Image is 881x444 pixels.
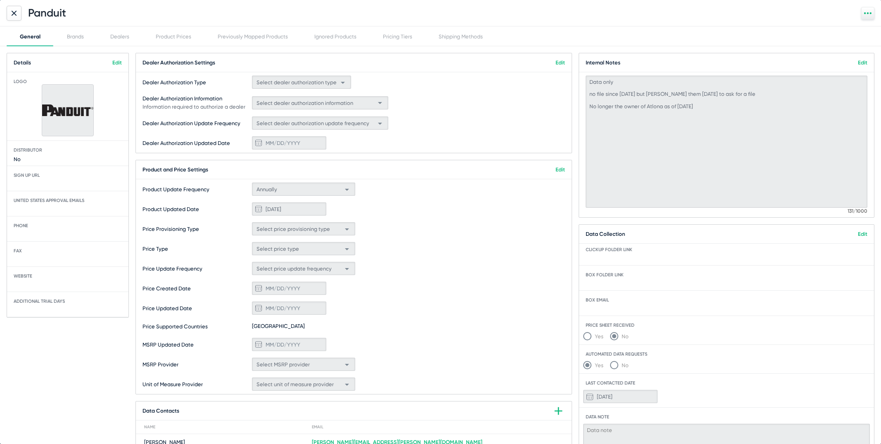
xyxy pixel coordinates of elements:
span: Yes [591,333,603,340]
span: Product Updated Date [142,206,250,212]
span: Product and Price Settings [142,166,208,173]
div: Previously Mapped Products [218,33,288,40]
span: Price Sheet Received [579,323,874,328]
button: Open calendar [252,338,265,351]
span: No [10,153,24,166]
span: Website [7,273,128,279]
a: Edit [556,59,565,66]
span: Data Collection [586,231,625,237]
input: MM/DD/YYYY [252,136,326,150]
span: Select unit of measure provider [256,381,334,387]
button: Open calendar [252,282,265,295]
span: Box email [579,297,874,303]
input: MM/DD/YYYY [583,390,658,403]
span: Price Supported Countries [142,323,250,330]
span: United States Approval Emails [7,198,128,203]
span: Sign up Url [7,173,128,178]
img: Panduit_638598617106291079.png [42,104,93,116]
span: Phone [7,223,128,228]
div: Name [144,425,312,430]
div: General [20,33,40,40]
span: Automated Data Requests [579,351,874,357]
input: MM/DD/YYYY [252,338,326,351]
div: Shipping Methods [439,33,483,40]
span: Box folder link [579,272,874,278]
span: Select MSRP provider [256,361,310,368]
div: Ignored Products [314,33,356,40]
span: Dealer Authorization Updated Date [142,140,250,146]
h1: Panduit [28,7,66,19]
span: Select price type [256,246,299,252]
span: No [618,362,629,368]
a: Edit [858,231,867,237]
span: MSRP Provider [142,361,250,368]
span: [GEOGRAPHIC_DATA] [252,321,305,331]
span: Price Update Frequency [142,266,250,272]
span: Unit of Measure Provider [142,381,250,387]
span: Data Note [579,414,874,420]
span: Select dealer authorization type [256,79,337,85]
span: Distributor [7,147,128,153]
button: Open calendar [252,136,265,150]
span: Data Contacts [142,408,179,414]
span: Price Type [142,246,250,252]
a: Edit [858,59,867,66]
span: Dealer Authorization Type [142,79,250,85]
span: ClickUp folder link [579,247,874,252]
span: No [618,333,629,340]
span: Select price update frequency [256,266,332,272]
span: Select dealer authorization update frequency [256,120,369,126]
div: Email [312,425,563,430]
span: Select price provisioning type [256,226,330,232]
input: MM/DD/YYYY [252,282,326,295]
div: Brands [67,33,84,40]
span: Annually [256,186,277,192]
button: Open calendar [583,390,596,403]
span: Fax [7,248,128,254]
a: Edit [112,59,122,66]
div: Dealers [110,33,129,40]
span: Price Created Date [142,285,250,292]
span: Last Contacted Date [579,380,874,386]
input: MM/DD/YYYY [252,302,326,315]
span: Product Update Frequency [142,186,250,192]
span: Price Provisioning Type [142,226,250,232]
span: Logo [7,79,128,84]
span: Information required to authorize a dealer [142,104,250,110]
span: Dealer Authorization Settings [142,59,215,66]
span: Internal Notes [586,59,620,66]
span: Details [14,59,31,66]
a: Edit [556,166,565,173]
div: Product Prices [156,33,191,40]
span: Select dealer authorization information [256,100,353,106]
span: Dealer Authorization Update Frequency [142,120,250,126]
mat-hint: 131/1000 [848,209,867,214]
span: Yes [591,362,603,368]
span: Price Updated Date [142,305,250,311]
span: Dealer Authorization Information [142,95,250,102]
button: Open calendar [252,202,265,216]
span: MSRP Updated Date [142,342,250,348]
div: Pricing Tiers [383,33,412,40]
button: Open calendar [252,302,265,315]
span: Additional Trial Days [7,299,128,304]
input: MM/DD/YYYY [252,202,326,216]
